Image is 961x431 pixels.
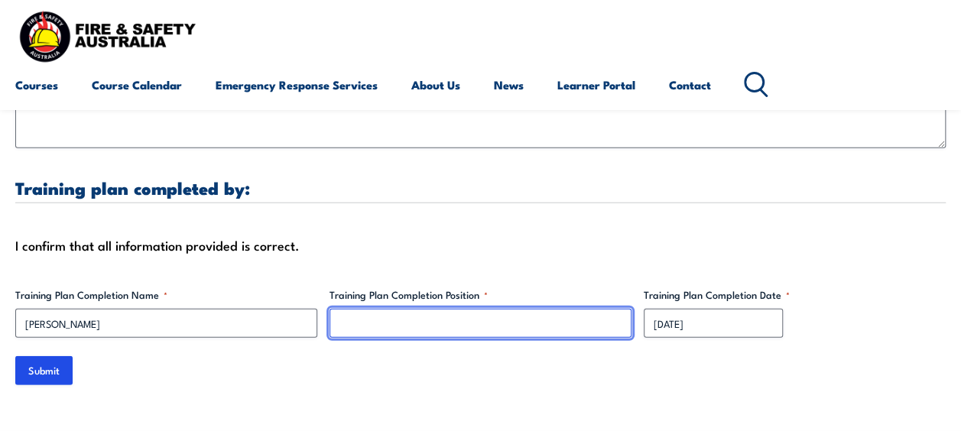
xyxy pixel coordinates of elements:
a: Courses [15,66,58,103]
a: About Us [411,66,460,103]
a: Emergency Response Services [216,66,378,103]
input: dd/mm/yyyy [644,309,783,338]
a: Contact [669,66,711,103]
input: Submit [15,356,73,385]
a: News [494,66,524,103]
label: Training Plan Completion Position [330,287,631,303]
a: Learner Portal [557,66,635,103]
label: Training Plan Completion Date [644,287,946,303]
div: I confirm that all information provided is correct. [15,234,946,257]
a: Course Calendar [92,66,182,103]
label: Training Plan Completion Name [15,287,317,303]
h3: Training plan completed by: [15,179,946,196]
